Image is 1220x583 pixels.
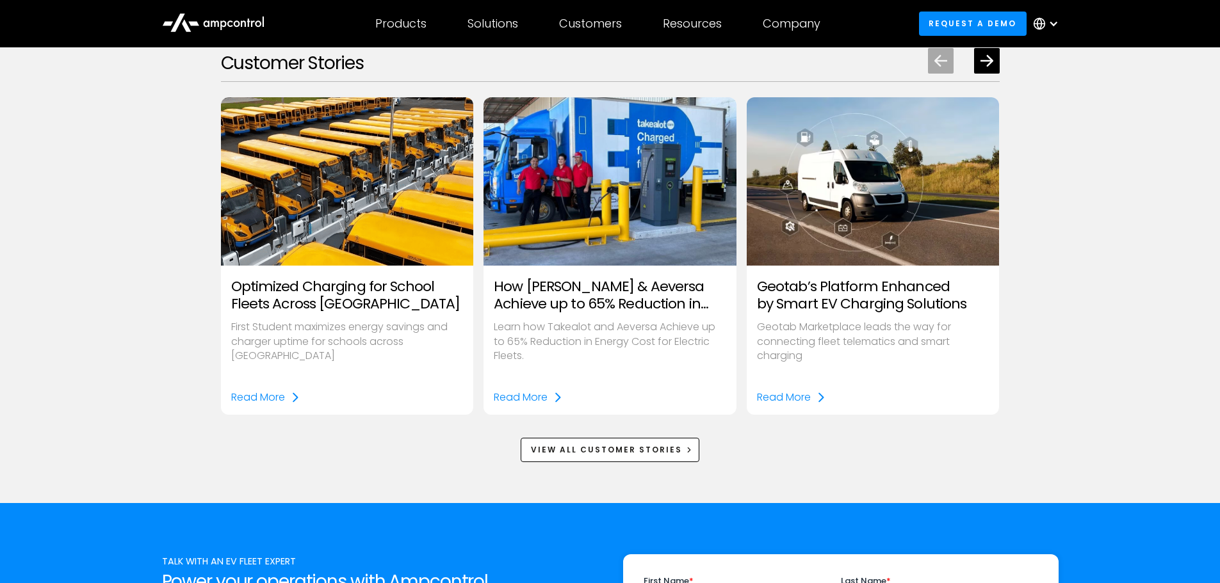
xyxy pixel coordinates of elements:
div: Company [763,17,820,31]
div: 3 / 8 [747,97,1000,415]
div: Products [375,17,427,31]
div: TALK WITH AN EV FLEET EXPERT [162,554,598,568]
h3: Geotab’s Platform Enhanced by Smart EV Charging Solutions [757,278,989,312]
div: Solutions [468,17,518,31]
div: Read More [757,390,811,404]
div: Customers [559,17,622,31]
div: 2 / 8 [484,97,736,415]
div: Next slide [974,48,1000,74]
h3: Optimized Charging for School Fleets Across [GEOGRAPHIC_DATA] [231,278,464,312]
p: Geotab Marketplace leads the way for connecting fleet telematics and smart charging [757,320,989,363]
div: Read More [494,390,548,404]
div: Resources [663,17,722,31]
div: Previous slide [928,48,954,74]
p: Learn how Takealot and Aeversa Achieve up to 65% Reduction in Energy Cost for Electric Fleets. [494,320,726,363]
p: First Student maximizes energy savings and charger uptime for schools across [GEOGRAPHIC_DATA] [231,320,464,363]
a: Read More [231,390,300,404]
a: Request a demo [919,12,1027,35]
div: View All Customer Stories [531,444,682,456]
a: Read More [494,390,563,404]
h3: How [PERSON_NAME] & Aeversa Achieve up to 65% Reduction in Energy Costs [494,278,726,312]
div: 1 / 8 [221,97,474,415]
div: Read More [231,390,285,404]
a: Read More [757,390,826,404]
h2: Customer Stories [221,52,364,74]
a: View All Customer Stories [521,438,699,461]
